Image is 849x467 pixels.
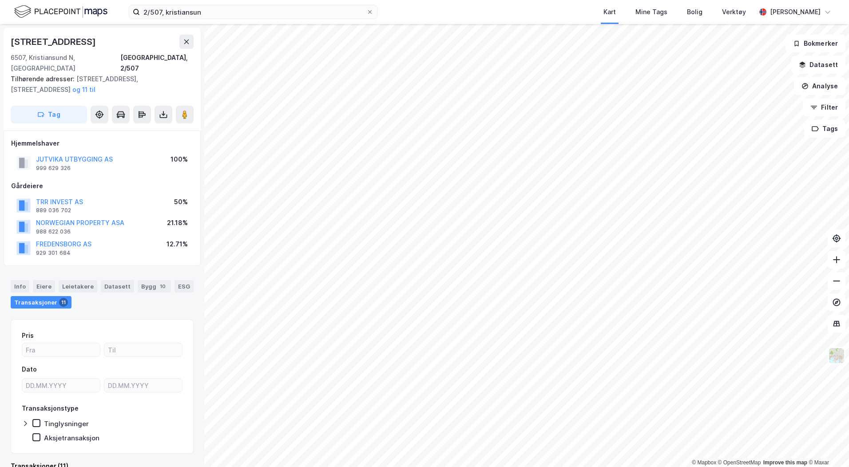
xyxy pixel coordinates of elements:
div: 988 622 036 [36,228,71,235]
div: 21.18% [167,218,188,228]
div: Kart [603,7,616,17]
button: Analyse [794,77,845,95]
input: Fra [22,343,100,356]
div: 11 [59,298,68,307]
img: Z [828,347,845,364]
div: Verktøy [722,7,746,17]
div: Pris [22,330,34,341]
div: [PERSON_NAME] [770,7,821,17]
div: Hjemmelshaver [11,138,193,149]
img: logo.f888ab2527a4732fd821a326f86c7f29.svg [14,4,107,20]
div: Datasett [101,280,134,293]
div: Eiere [33,280,55,293]
div: 50% [174,197,188,207]
button: Bokmerker [786,35,845,52]
a: OpenStreetMap [718,459,761,466]
div: 999 629 326 [36,165,71,172]
div: Tinglysninger [44,420,89,428]
div: Info [11,280,29,293]
div: Dato [22,364,37,375]
div: Aksjetransaksjon [44,434,99,442]
div: [STREET_ADDRESS], [STREET_ADDRESS] [11,74,186,95]
button: Tag [11,106,87,123]
div: 889 036 702 [36,207,71,214]
div: 929 301 684 [36,249,71,257]
a: Mapbox [692,459,716,466]
input: Søk på adresse, matrikkel, gårdeiere, leietakere eller personer [140,5,366,19]
button: Datasett [791,56,845,74]
div: 100% [171,154,188,165]
div: Kontrollprogram for chat [805,424,849,467]
div: Transaksjoner [11,296,71,309]
input: DD.MM.YYYY [104,379,182,392]
div: 6507, Kristiansund N, [GEOGRAPHIC_DATA] [11,52,120,74]
div: [STREET_ADDRESS] [11,35,98,49]
div: Bolig [687,7,702,17]
div: Bygg [138,280,171,293]
span: Tilhørende adresser: [11,75,76,83]
div: 12.71% [167,239,188,249]
iframe: Chat Widget [805,424,849,467]
div: Mine Tags [635,7,667,17]
div: ESG [175,280,194,293]
div: Gårdeiere [11,181,193,191]
button: Filter [803,99,845,116]
a: Improve this map [763,459,807,466]
button: Tags [804,120,845,138]
input: DD.MM.YYYY [22,379,100,392]
div: [GEOGRAPHIC_DATA], 2/507 [120,52,194,74]
div: 10 [158,282,167,291]
input: Til [104,343,182,356]
div: Transaksjonstype [22,403,79,414]
div: Leietakere [59,280,97,293]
